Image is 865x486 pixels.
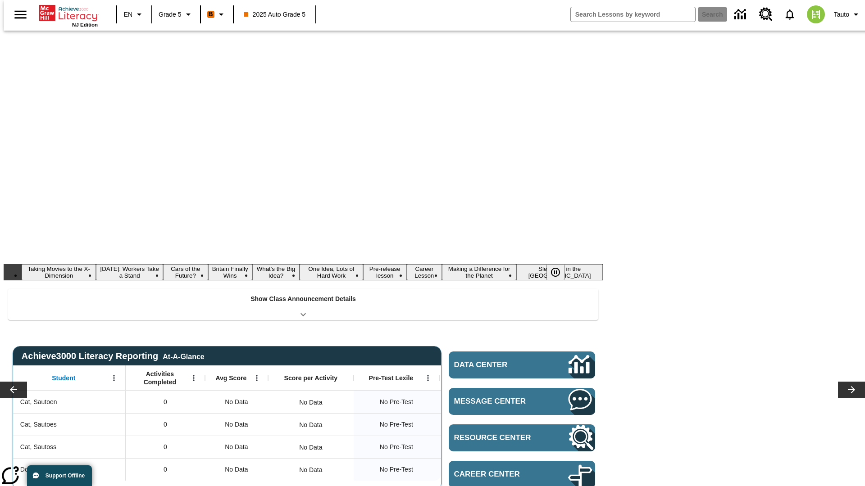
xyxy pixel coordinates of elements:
[454,433,542,442] span: Resource Center
[22,264,96,280] button: Slide 1 Taking Movies to the X-Dimension
[250,294,356,304] p: Show Class Announcement Details
[124,10,132,19] span: EN
[126,458,205,481] div: 0, Donotlogin, Sautoen
[295,461,327,479] div: No Data, Donotlogin, Sautoen
[72,22,98,27] span: NJ Edition
[830,6,865,22] button: Profile/Settings
[454,397,542,406] span: Message Center
[407,264,442,280] button: Slide 8 Career Lesson
[295,438,327,456] div: No Data, Cat, Sautoss
[209,9,213,20] span: B
[39,3,98,27] div: Home
[838,382,865,398] button: Lesson carousel, Next
[126,436,205,458] div: 0, Cat, Sautoss
[754,2,778,27] a: Resource Center, Will open in new tab
[380,465,413,474] span: No Pre-Test, Donotlogin, Sautoen
[250,371,264,385] button: Open Menu
[380,397,413,407] span: No Pre-Test, Cat, Sautoen
[449,424,595,451] a: Resource Center, Will open in new tab
[454,360,538,369] span: Data Center
[421,371,435,385] button: Open Menu
[546,264,574,280] div: Pause
[369,374,414,382] span: Pre-Test Lexile
[20,397,57,407] span: Cat, Sautoen
[126,413,205,436] div: 0, Cat, Sautoes
[130,370,190,386] span: Activities Completed
[159,10,182,19] span: Grade 5
[729,2,754,27] a: Data Center
[126,391,205,413] div: 0, Cat, Sautoen
[252,264,300,280] button: Slide 5 What's the Big Idea?
[244,10,306,19] span: 2025 Auto Grade 5
[300,264,363,280] button: Slide 6 One Idea, Lots of Hard Work
[295,393,327,411] div: No Data, Cat, Sautoen
[205,413,268,436] div: No Data, Cat, Sautoes
[120,6,149,22] button: Language: EN, Select a language
[220,415,252,434] span: No Data
[22,351,205,361] span: Achieve3000 Literacy Reporting
[205,436,268,458] div: No Data, Cat, Sautoss
[204,6,230,22] button: Boost Class color is orange. Change class color
[801,3,830,26] button: Select a new avatar
[380,442,413,452] span: No Pre-Test, Cat, Sautoss
[220,438,252,456] span: No Data
[20,442,56,452] span: Cat, Sautoss
[8,289,598,320] div: Show Class Announcement Details
[215,374,246,382] span: Avg Score
[220,393,252,411] span: No Data
[107,371,121,385] button: Open Menu
[516,264,603,280] button: Slide 10 Sleepless in the Animal Kingdom
[155,6,197,22] button: Grade: Grade 5, Select a grade
[7,1,34,28] button: Open side menu
[546,264,565,280] button: Pause
[164,442,167,452] span: 0
[208,264,252,280] button: Slide 4 Britain Finally Wins
[163,351,204,361] div: At-A-Glance
[39,4,98,22] a: Home
[164,465,167,474] span: 0
[834,10,849,19] span: Tauto
[807,5,825,23] img: avatar image
[205,458,268,481] div: No Data, Donotlogin, Sautoen
[27,465,92,486] button: Support Offline
[363,264,407,280] button: Slide 7 Pre-release lesson
[164,420,167,429] span: 0
[449,388,595,415] a: Message Center
[571,7,695,22] input: search field
[778,3,801,26] a: Notifications
[187,371,200,385] button: Open Menu
[295,416,327,434] div: No Data, Cat, Sautoes
[449,351,595,378] a: Data Center
[220,460,252,479] span: No Data
[46,472,85,479] span: Support Offline
[454,470,542,479] span: Career Center
[205,391,268,413] div: No Data, Cat, Sautoen
[442,264,516,280] button: Slide 9 Making a Difference for the Planet
[164,397,167,407] span: 0
[52,374,75,382] span: Student
[163,264,208,280] button: Slide 3 Cars of the Future?
[20,420,57,429] span: Cat, Sautoes
[284,374,338,382] span: Score per Activity
[380,420,413,429] span: No Pre-Test, Cat, Sautoes
[96,264,163,280] button: Slide 2 Labor Day: Workers Take a Stand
